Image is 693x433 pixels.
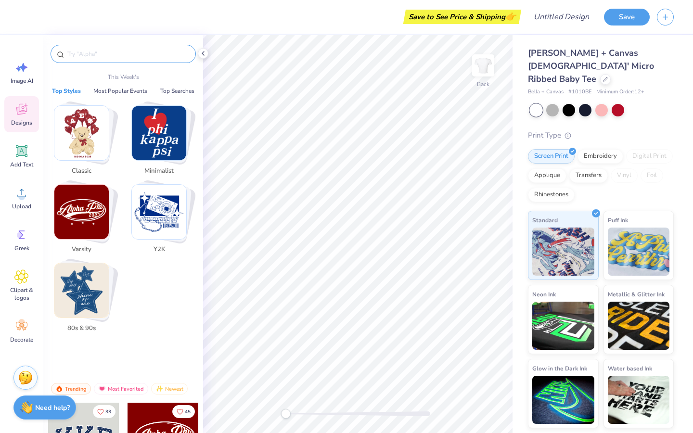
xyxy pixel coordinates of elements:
img: trending.gif [55,385,63,392]
input: Try "Alpha" [66,49,190,59]
span: Water based Ink [608,363,652,373]
button: Top Searches [157,86,197,96]
span: 80s & 90s [66,324,97,333]
span: Puff Ink [608,215,628,225]
div: Most Favorited [94,383,148,395]
span: Clipart & logos [6,286,38,302]
img: Water based Ink [608,376,670,424]
img: Minimalist [132,106,186,160]
span: Decorate [10,336,33,344]
div: Foil [641,168,663,183]
button: Stack Card Button Classic [48,105,121,179]
img: Glow in the Dark Ink [532,376,594,424]
span: Classic [66,166,97,176]
div: Save to See Price & Shipping [406,10,519,24]
button: Stack Card Button Minimalist [126,105,198,179]
img: newest.gif [155,385,163,392]
button: Top Styles [49,86,84,96]
div: Screen Print [528,149,575,164]
button: Like [93,405,115,418]
span: Metallic & Glitter Ink [608,289,665,299]
span: Add Text [10,161,33,168]
div: Digital Print [626,149,673,164]
img: Y2K [132,185,186,239]
img: Metallic & Glitter Ink [608,302,670,350]
span: Neon Ink [532,289,556,299]
span: Image AI [11,77,33,85]
span: Glow in the Dark Ink [532,363,587,373]
button: Like [172,405,195,418]
img: 80s & 90s [54,263,109,318]
img: Varsity [54,185,109,239]
button: Stack Card Button 80s & 90s [48,263,121,337]
div: Trending [51,383,91,395]
span: # 1010BE [568,88,591,96]
span: Y2K [143,245,175,255]
div: Transfers [569,168,608,183]
div: Applique [528,168,566,183]
span: Designs [11,119,32,127]
img: Neon Ink [532,302,594,350]
input: Untitled Design [526,7,597,26]
span: Varsity [66,245,97,255]
div: Newest [151,383,188,395]
button: Stack Card Button Varsity [48,184,121,258]
div: Accessibility label [281,409,291,419]
div: Print Type [528,130,674,141]
img: Puff Ink [608,228,670,276]
div: Rhinestones [528,188,575,202]
button: Save [604,9,650,25]
strong: Need help? [35,403,70,412]
span: Standard [532,215,558,225]
p: This Week's [108,73,139,81]
span: 👉 [505,11,516,22]
button: Most Popular Events [90,86,150,96]
img: Classic [54,106,109,160]
span: Bella + Canvas [528,88,564,96]
span: Minimalist [143,166,175,176]
span: Upload [12,203,31,210]
span: Minimum Order: 12 + [596,88,644,96]
span: [PERSON_NAME] + Canvas [DEMOGRAPHIC_DATA]' Micro Ribbed Baby Tee [528,47,654,85]
div: Embroidery [577,149,623,164]
div: Vinyl [611,168,638,183]
div: Back [477,80,489,89]
img: Standard [532,228,594,276]
img: most_fav.gif [98,385,106,392]
span: 45 [185,409,191,414]
span: Greek [14,244,29,252]
button: Stack Card Button Y2K [126,184,198,258]
img: Back [474,56,493,75]
span: 33 [105,409,111,414]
